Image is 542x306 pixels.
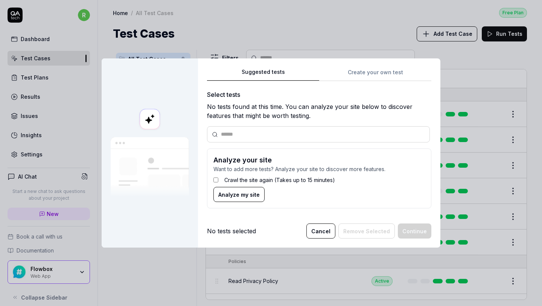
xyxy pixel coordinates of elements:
h3: Analyze your site [213,155,425,165]
div: No tests selected [207,226,256,236]
button: Analyze my site [213,187,265,202]
img: Our AI scans your site and suggests things to test [111,137,189,197]
div: No tests found at this time. You can analyze your site below to discover features that might be w... [207,102,431,120]
button: Suggested tests [207,67,319,81]
button: Continue [398,223,431,239]
label: Crawl the site again (Takes up to 15 minutes) [224,176,335,184]
span: Analyze my site [218,191,260,199]
button: Create your own test [319,67,431,81]
p: Want to add more tests? Analyze your site to discover more features. [213,165,425,173]
div: Select tests [207,90,431,99]
button: Remove Selected [338,223,395,239]
button: Cancel [306,223,335,239]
